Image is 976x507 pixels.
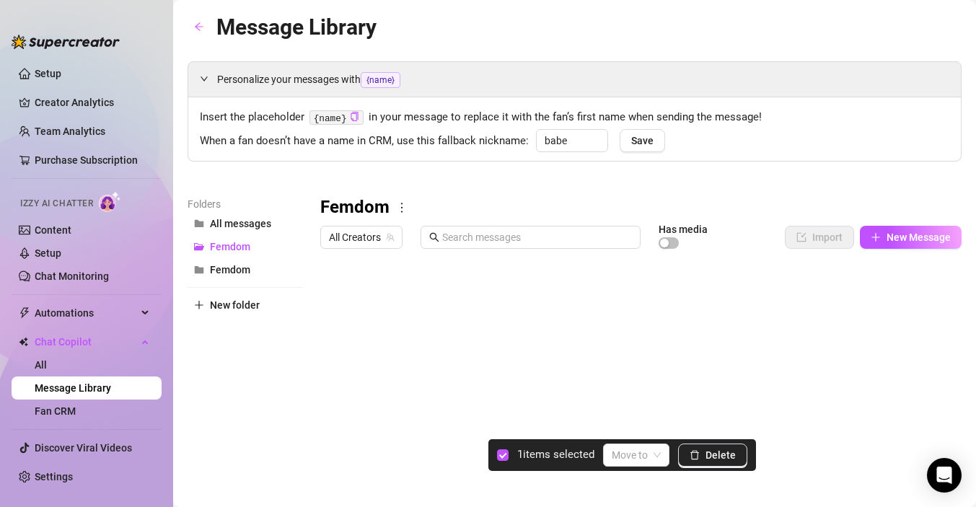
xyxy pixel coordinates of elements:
[35,301,137,325] span: Automations
[35,405,76,417] a: Fan CRM
[194,242,204,252] span: folder-open
[35,149,150,172] a: Purchase Subscription
[210,264,250,275] span: Femdom
[927,458,962,493] div: Open Intercom Messenger
[12,35,120,49] img: logo-BBDzfeDw.svg
[188,62,961,97] div: Personalize your messages with{name}
[35,224,71,236] a: Content
[194,265,204,275] span: folder
[785,226,854,249] button: Import
[690,450,700,460] span: delete
[200,74,208,83] span: expanded
[517,446,594,464] article: 1 items selected
[194,219,204,229] span: folder
[194,22,204,32] span: arrow-left
[188,258,303,281] button: Femdom
[631,135,654,146] span: Save
[210,218,271,229] span: All messages
[361,72,400,88] span: {name}
[35,359,47,371] a: All
[442,229,632,245] input: Search messages
[429,232,439,242] span: search
[309,110,364,125] code: {name}
[216,10,377,44] article: Message Library
[871,232,881,242] span: plus
[217,71,949,88] span: Personalize your messages with
[35,247,61,259] a: Setup
[320,196,390,219] h3: Femdom
[188,212,303,235] button: All messages
[35,91,150,114] a: Creator Analytics
[35,68,61,79] a: Setup
[35,442,132,454] a: Discover Viral Videos
[659,225,708,234] article: Has media
[350,112,359,123] button: Click to Copy
[678,444,747,467] button: Delete
[395,201,408,214] span: more
[200,109,949,126] span: Insert the placeholder in your message to replace it with the fan’s first name when sending the m...
[210,241,250,252] span: Femdom
[860,226,962,249] button: New Message
[35,125,105,137] a: Team Analytics
[35,330,137,353] span: Chat Copilot
[705,449,736,461] span: Delete
[200,133,529,150] span: When a fan doesn’t have a name in CRM, use this fallback nickname:
[188,196,303,212] article: Folders
[329,226,394,248] span: All Creators
[35,471,73,482] a: Settings
[188,294,303,317] button: New folder
[99,191,121,212] img: AI Chatter
[386,233,395,242] span: team
[20,197,93,211] span: Izzy AI Chatter
[194,300,204,310] span: plus
[188,235,303,258] button: Femdom
[350,112,359,121] span: copy
[35,270,109,282] a: Chat Monitoring
[620,129,665,152] button: Save
[19,337,28,347] img: Chat Copilot
[210,299,260,311] span: New folder
[35,382,111,394] a: Message Library
[887,232,951,243] span: New Message
[19,307,30,319] span: thunderbolt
